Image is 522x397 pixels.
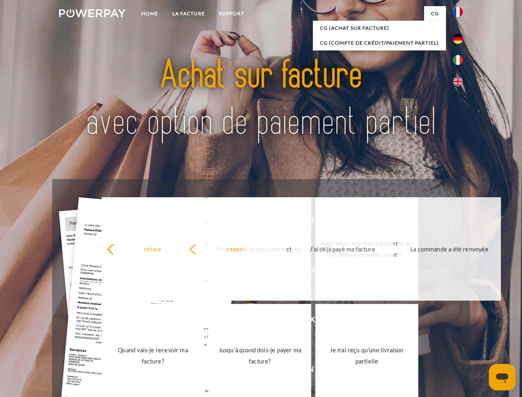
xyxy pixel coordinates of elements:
div: J'ai déjà payé ma facture [296,243,389,254]
img: de [453,34,463,44]
a: CG (Compte de crédit/paiement partiel) [313,36,446,50]
a: Support [212,6,251,21]
div: Je n'ai reçu qu'une livraison partielle [320,344,413,367]
div: Jusqu'à quand dois-je payer ma facture? [213,344,306,367]
img: fr [453,7,463,17]
img: title-powerpay_fr.svg [79,40,443,158]
a: CG (achat sur facture) [313,21,446,36]
div: La commande a été renvoyée [403,243,496,254]
div: Quand vais-je recevoir ma facture? [107,344,200,367]
a: Home [134,6,165,21]
a: LA FACTURE [165,6,212,21]
a: CG [424,6,446,21]
div: retour [189,243,282,254]
img: it [453,55,463,65]
div: retour [107,243,200,254]
img: logo-powerpay-white.svg [59,9,126,17]
img: en [453,77,463,86]
iframe: Bouton de lancement de la fenêtre de messagerie [489,364,515,390]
